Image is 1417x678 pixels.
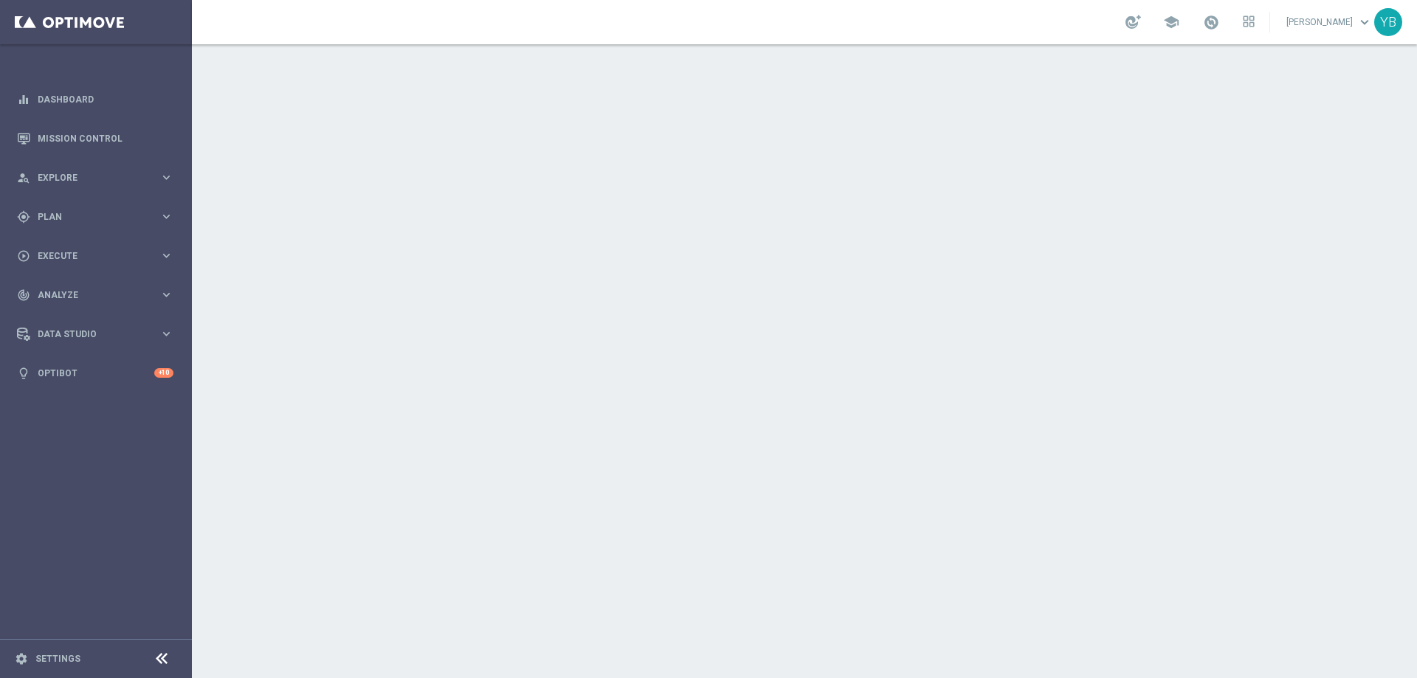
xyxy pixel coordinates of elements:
[1285,11,1374,33] a: [PERSON_NAME]keyboard_arrow_down
[15,652,28,665] i: settings
[1356,14,1373,30] span: keyboard_arrow_down
[16,367,174,379] button: lightbulb Optibot +10
[17,210,30,224] i: gps_fixed
[17,210,159,224] div: Plan
[159,210,173,224] i: keyboard_arrow_right
[17,171,30,184] i: person_search
[38,80,173,119] a: Dashboard
[17,328,159,341] div: Data Studio
[38,330,159,339] span: Data Studio
[16,133,174,145] button: Mission Control
[17,249,159,263] div: Execute
[17,119,173,158] div: Mission Control
[159,249,173,263] i: keyboard_arrow_right
[1163,14,1179,30] span: school
[1374,8,1402,36] div: YB
[16,250,174,262] button: play_circle_outline Execute keyboard_arrow_right
[17,171,159,184] div: Explore
[35,654,80,663] a: Settings
[16,328,174,340] button: Data Studio keyboard_arrow_right
[16,172,174,184] button: person_search Explore keyboard_arrow_right
[16,211,174,223] button: gps_fixed Plan keyboard_arrow_right
[16,94,174,105] button: equalizer Dashboard
[17,288,30,302] i: track_changes
[17,288,159,302] div: Analyze
[38,212,159,221] span: Plan
[159,288,173,302] i: keyboard_arrow_right
[38,119,173,158] a: Mission Control
[38,173,159,182] span: Explore
[17,353,173,392] div: Optibot
[159,327,173,341] i: keyboard_arrow_right
[17,367,30,380] i: lightbulb
[159,170,173,184] i: keyboard_arrow_right
[17,80,173,119] div: Dashboard
[38,353,154,392] a: Optibot
[154,368,173,378] div: +10
[38,252,159,260] span: Execute
[16,289,174,301] button: track_changes Analyze keyboard_arrow_right
[17,249,30,263] i: play_circle_outline
[17,93,30,106] i: equalizer
[38,291,159,300] span: Analyze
